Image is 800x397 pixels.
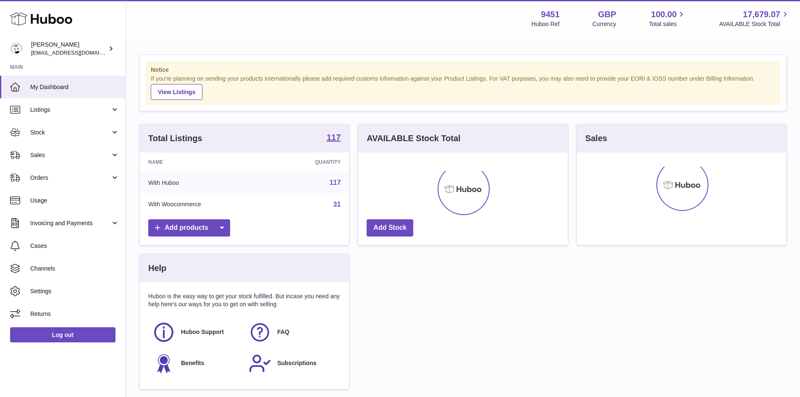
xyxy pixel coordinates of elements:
[719,9,790,28] a: 17,679.07 AVAILABLE Stock Total
[30,106,110,114] span: Listings
[30,265,119,273] span: Channels
[30,310,119,318] span: Returns
[30,129,110,137] span: Stock
[541,9,560,20] strong: 9451
[31,49,123,56] span: [EMAIL_ADDRESS][DOMAIN_NAME]
[719,20,790,28] span: AVAILABLE Stock Total
[30,151,110,159] span: Sales
[327,133,341,142] strong: 117
[148,219,230,237] a: Add products
[277,359,316,367] span: Subscriptions
[593,20,616,28] div: Currency
[10,327,115,342] a: Log out
[140,194,270,216] td: With Woocommerce
[30,242,119,250] span: Cases
[181,359,204,367] span: Benefits
[152,321,240,344] a: Huboo Support
[148,263,166,274] h3: Help
[532,20,560,28] div: Huboo Ref
[148,133,202,144] h3: Total Listings
[270,152,349,172] th: Quantity
[140,152,270,172] th: Name
[649,9,686,28] a: 100.00 Total sales
[151,66,775,74] strong: Notice
[333,201,341,208] a: 31
[249,352,336,375] a: Subscriptions
[651,9,677,20] span: 100.00
[148,292,341,308] p: Huboo is the easy way to get your stock fulfilled. But incase you need any help here's our ways f...
[330,179,341,186] a: 117
[30,287,119,295] span: Settings
[367,133,460,144] h3: AVAILABLE Stock Total
[30,83,119,91] span: My Dashboard
[30,197,119,205] span: Usage
[181,328,224,336] span: Huboo Support
[598,9,616,20] strong: GBP
[249,321,336,344] a: FAQ
[743,9,780,20] span: 17,679.07
[30,174,110,182] span: Orders
[140,172,270,194] td: With Huboo
[277,328,289,336] span: FAQ
[30,219,110,227] span: Invoicing and Payments
[151,75,775,100] div: If you're planning on sending your products internationally please add required customs informati...
[327,133,341,143] a: 117
[367,219,413,237] a: Add Stock
[585,133,607,144] h3: Sales
[151,84,202,100] a: View Listings
[649,20,686,28] span: Total sales
[152,352,240,375] a: Benefits
[31,41,107,57] div: [PERSON_NAME]
[10,42,23,55] img: internalAdmin-9451@internal.huboo.com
